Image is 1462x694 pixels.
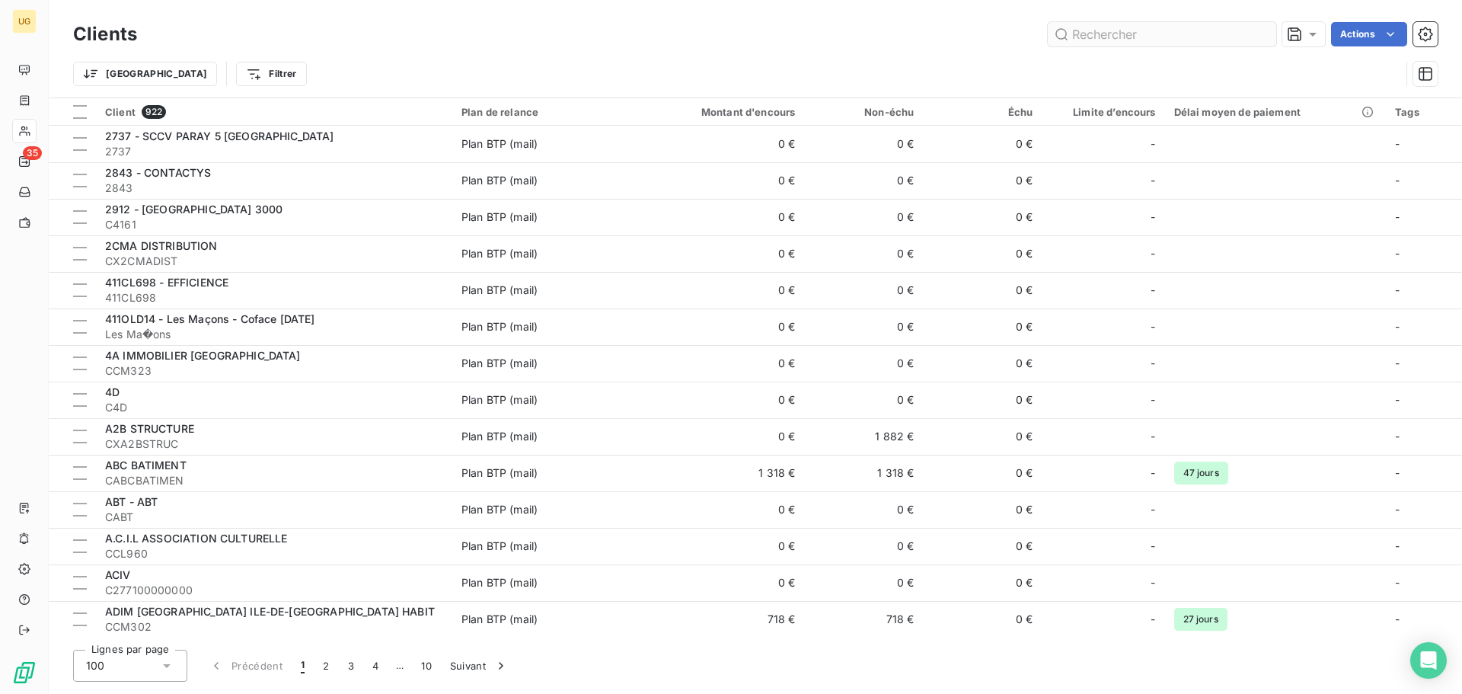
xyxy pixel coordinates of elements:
[142,105,166,119] span: 922
[1395,576,1400,589] span: -
[105,203,283,216] span: 2912 - [GEOGRAPHIC_DATA] 3000
[1151,392,1155,408] span: -
[1395,612,1400,625] span: -
[1395,137,1400,150] span: -
[654,106,795,118] div: Montant d'encours
[1395,320,1400,333] span: -
[441,650,518,682] button: Suivant
[923,235,1042,272] td: 0 €
[461,356,538,371] div: Plan BTP (mail)
[105,363,443,379] span: CCM323
[105,437,443,452] span: CXA2BSTRUC
[105,166,211,179] span: 2843 - CONTACTYS
[461,429,538,444] div: Plan BTP (mail)
[105,217,443,232] span: C4161
[923,126,1042,162] td: 0 €
[645,418,804,455] td: 0 €
[1395,393,1400,406] span: -
[73,21,137,48] h3: Clients
[1395,283,1400,296] span: -
[645,235,804,272] td: 0 €
[1331,22,1407,46] button: Actions
[804,491,923,528] td: 0 €
[1151,612,1155,627] span: -
[105,495,158,508] span: ABT - ABT
[200,650,292,682] button: Précédent
[1151,356,1155,371] span: -
[105,605,435,618] span: ADIM [GEOGRAPHIC_DATA] ILE-DE-[GEOGRAPHIC_DATA] HABIT
[461,575,538,590] div: Plan BTP (mail)
[645,601,804,638] td: 718 €
[86,658,104,673] span: 100
[461,246,538,261] div: Plan BTP (mail)
[645,455,804,491] td: 1 318 €
[923,491,1042,528] td: 0 €
[645,345,804,382] td: 0 €
[923,272,1042,309] td: 0 €
[1174,608,1227,631] span: 27 jours
[105,327,443,342] span: Les Ma�ons
[461,465,538,481] div: Plan BTP (mail)
[804,382,923,418] td: 0 €
[645,199,804,235] td: 0 €
[923,418,1042,455] td: 0 €
[105,312,315,325] span: 411OLD14 - Les Maçons - Coface [DATE]
[804,345,923,382] td: 0 €
[461,502,538,517] div: Plan BTP (mail)
[1151,283,1155,298] span: -
[1395,106,1453,118] div: Tags
[461,209,538,225] div: Plan BTP (mail)
[804,235,923,272] td: 0 €
[1151,246,1155,261] span: -
[645,528,804,564] td: 0 €
[804,162,923,199] td: 0 €
[1151,429,1155,444] span: -
[23,146,42,160] span: 35
[923,564,1042,601] td: 0 €
[1151,209,1155,225] span: -
[923,382,1042,418] td: 0 €
[105,473,443,488] span: CABCBATIMEN
[813,106,914,118] div: Non-échu
[105,422,194,435] span: A2B STRUCTURE
[645,309,804,345] td: 0 €
[804,564,923,601] td: 0 €
[923,309,1042,345] td: 0 €
[12,9,37,34] div: UG
[923,199,1042,235] td: 0 €
[923,455,1042,491] td: 0 €
[363,650,388,682] button: 4
[645,491,804,528] td: 0 €
[105,130,334,142] span: 2737 - SCCV PARAY 5 [GEOGRAPHIC_DATA]
[804,601,923,638] td: 718 €
[1048,22,1276,46] input: Rechercher
[105,510,443,525] span: CABT
[1151,173,1155,188] span: -
[105,459,187,472] span: ABC BATIMENT
[923,162,1042,199] td: 0 €
[461,319,538,334] div: Plan BTP (mail)
[923,601,1042,638] td: 0 €
[1395,357,1400,369] span: -
[1395,503,1400,516] span: -
[1151,502,1155,517] span: -
[1410,642,1447,679] div: Open Intercom Messenger
[461,136,538,152] div: Plan BTP (mail)
[105,239,218,252] span: 2CMA DISTRIBUTION
[1174,106,1377,118] div: Délai moyen de paiement
[645,162,804,199] td: 0 €
[1151,465,1155,481] span: -
[645,382,804,418] td: 0 €
[461,106,636,118] div: Plan de relance
[645,126,804,162] td: 0 €
[105,144,443,159] span: 2737
[804,528,923,564] td: 0 €
[804,418,923,455] td: 1 882 €
[461,173,538,188] div: Plan BTP (mail)
[1151,136,1155,152] span: -
[804,272,923,309] td: 0 €
[804,199,923,235] td: 0 €
[1395,466,1400,479] span: -
[1395,210,1400,223] span: -
[461,283,538,298] div: Plan BTP (mail)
